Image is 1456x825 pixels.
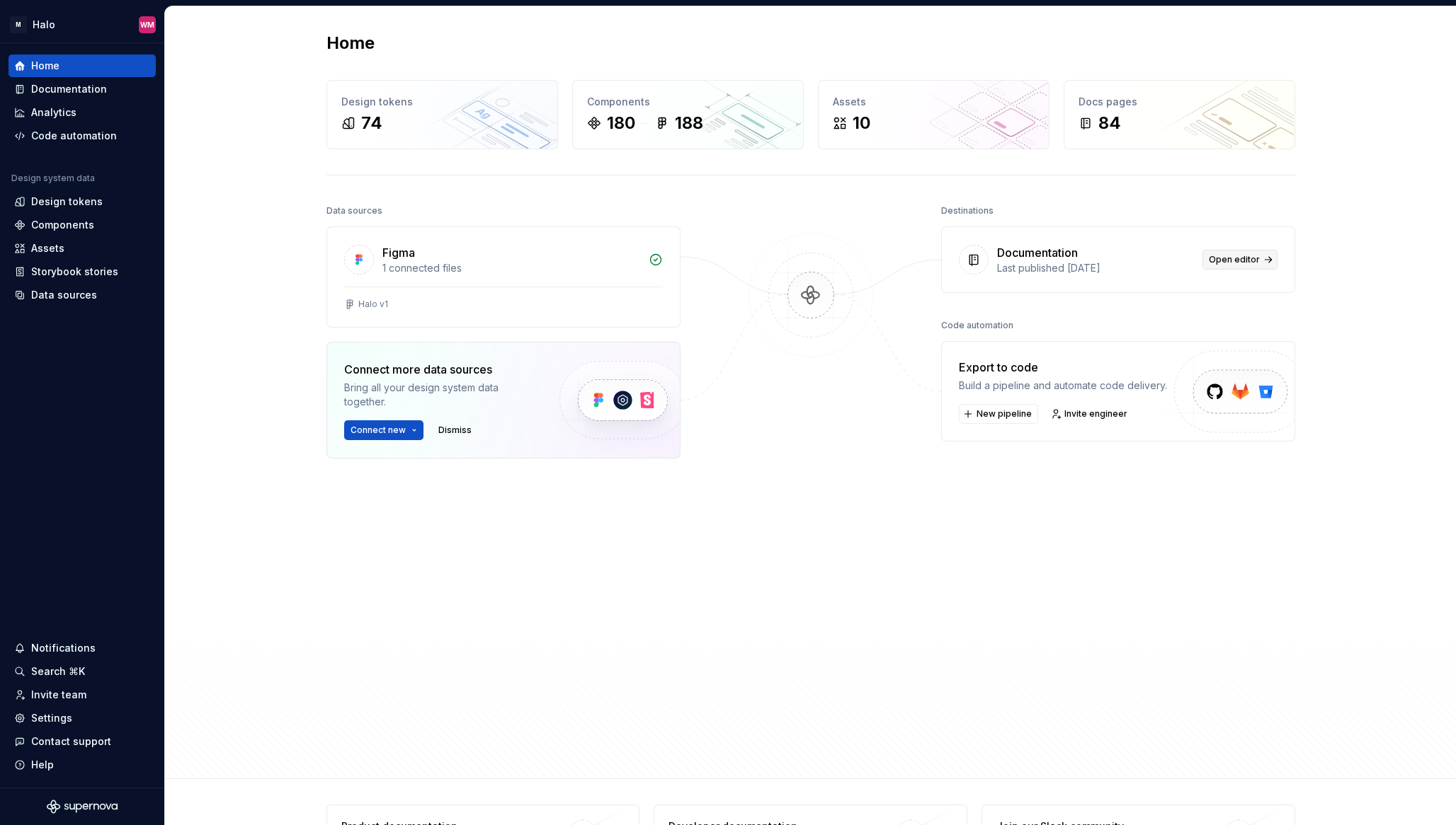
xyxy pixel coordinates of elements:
div: Build a pipeline and automate code delivery. [959,379,1167,393]
button: Connect new [344,420,423,440]
a: Analytics [8,101,156,124]
span: Invite engineer [1064,408,1127,420]
div: Components [31,218,94,232]
a: Storybook stories [8,260,156,283]
div: WM [140,19,154,30]
div: Connect more data sources [344,361,535,378]
a: Assets10 [818,80,1050,149]
div: Halo v1 [358,299,388,310]
a: Data sources [8,284,156,306]
div: 10 [853,112,870,134]
div: 180 [607,112,635,134]
div: Contact support [31,734,111,749]
div: 84 [1098,112,1121,134]
a: Design tokens [8,190,156,213]
a: Settings [8,707,156,729]
button: Contact support [8,730,156,753]
div: Design system data [11,173,95,184]
div: 74 [361,112,382,134]
div: Halo [33,18,55,32]
div: Notifications [31,641,96,655]
div: 188 [675,112,703,134]
div: Design tokens [341,95,543,109]
div: Home [31,59,59,73]
a: Components180188 [572,80,804,149]
div: Settings [31,711,72,725]
div: Bring all your design system data together. [344,381,535,409]
h2: Home [326,32,375,54]
div: Analytics [31,105,76,120]
a: Open editor [1202,250,1278,270]
a: Invite engineer [1047,404,1134,424]
div: 1 connected files [382,261,640,275]
div: Components [587,95,789,109]
a: Docs pages84 [1064,80,1295,149]
svg: Supernova Logo [47,800,118,814]
button: Dismiss [432,420,478,440]
div: Search ⌘K [31,664,85,679]
div: Data sources [326,201,382,221]
a: Code automation [8,125,156,147]
div: Docs pages [1079,95,1280,109]
button: New pipeline [959,404,1038,424]
div: Code automation [31,129,117,143]
div: Assets [833,95,1035,109]
a: Figma1 connected filesHalo v1 [326,226,681,328]
div: Storybook stories [31,265,118,279]
div: M [10,16,27,33]
a: Assets [8,237,156,260]
a: Design tokens74 [326,80,558,149]
div: Assets [31,241,64,255]
div: Invite team [31,688,86,702]
span: Connect new [351,425,406,436]
div: Destinations [941,201,994,221]
button: Help [8,754,156,776]
div: Code automation [941,316,1013,335]
a: Home [8,54,156,77]
a: Invite team [8,683,156,706]
a: Documentation [8,78,156,100]
div: Export to code [959,359,1167,376]
button: Notifications [8,637,156,659]
span: Dismiss [438,425,472,436]
div: Data sources [31,288,97,302]
button: MHaloWM [3,9,161,40]
button: Search ⌘K [8,660,156,683]
div: Documentation [31,82,107,96]
div: Design tokens [31,195,103,209]
div: Last published [DATE] [997,261,1194,275]
span: Open editor [1209,254,1260,265]
div: Documentation [997,244,1078,261]
div: Help [31,758,54,772]
a: Components [8,214,156,236]
div: Figma [382,244,415,261]
span: New pipeline [977,408,1032,420]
